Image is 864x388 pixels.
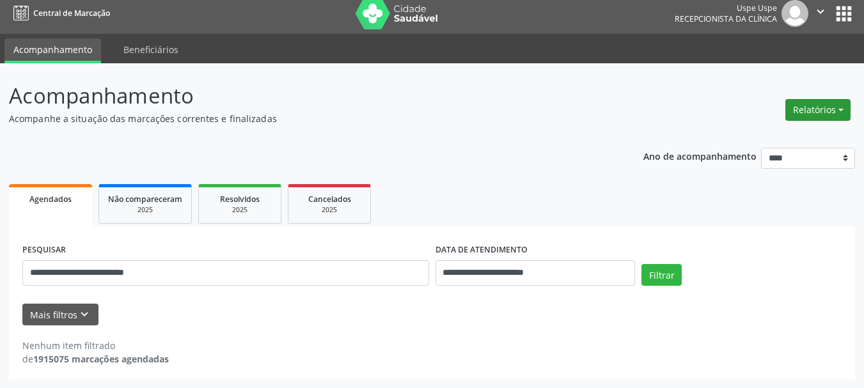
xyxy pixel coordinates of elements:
button: apps [833,3,855,25]
span: Não compareceram [108,194,182,205]
button: Filtrar [641,264,682,286]
button: Relatórios [785,99,851,121]
div: 2025 [297,205,361,215]
p: Acompanhamento [9,80,601,112]
div: de [22,352,169,366]
span: Resolvidos [220,194,260,205]
span: Agendados [29,194,72,205]
label: DATA DE ATENDIMENTO [436,240,528,260]
div: 2025 [208,205,272,215]
button: Mais filtroskeyboard_arrow_down [22,304,98,326]
span: Cancelados [308,194,351,205]
div: Nenhum item filtrado [22,339,169,352]
a: Central de Marcação [9,3,110,24]
p: Acompanhe a situação das marcações correntes e finalizadas [9,112,601,125]
i:  [813,4,828,19]
span: Recepcionista da clínica [675,13,777,24]
div: Uspe Uspe [675,3,777,13]
strong: 1915075 marcações agendadas [33,353,169,365]
label: PESQUISAR [22,240,66,260]
div: 2025 [108,205,182,215]
p: Ano de acompanhamento [643,148,757,164]
i: keyboard_arrow_down [77,307,91,322]
a: Beneficiários [114,38,187,61]
a: Acompanhamento [4,38,101,63]
span: Central de Marcação [33,8,110,19]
